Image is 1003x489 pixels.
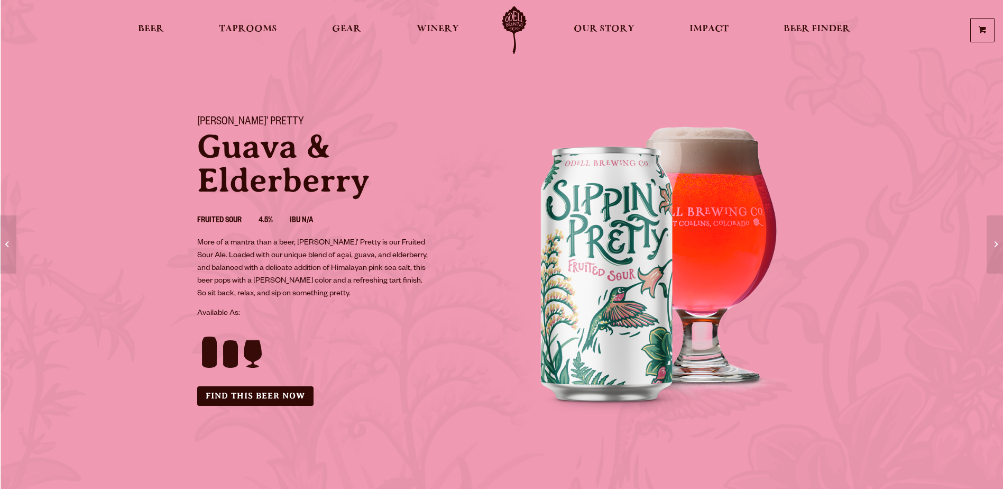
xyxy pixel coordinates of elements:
[332,25,361,33] span: Gear
[197,130,489,197] p: Guava & Elderberry
[777,6,857,54] a: Beer Finder
[689,25,729,33] span: Impact
[574,25,634,33] span: Our Story
[212,6,284,54] a: Taprooms
[410,6,466,54] a: Winery
[567,6,641,54] a: Our Story
[197,214,259,228] li: Fruited Sour
[138,25,164,33] span: Beer
[197,116,489,130] h1: [PERSON_NAME]’ Pretty
[197,386,314,406] a: Find this Beer Now
[290,214,330,228] li: IBU N/A
[325,6,368,54] a: Gear
[502,103,819,421] img: This is the hero foreground aria label
[683,6,735,54] a: Impact
[417,25,459,33] span: Winery
[197,237,431,301] p: More of a mantra than a beer, [PERSON_NAME]’ Pretty is our Fruited Sour Ale. Loaded with our uniq...
[259,214,290,228] li: 4.5%
[494,6,534,54] a: Odell Home
[219,25,277,33] span: Taprooms
[784,25,850,33] span: Beer Finder
[131,6,171,54] a: Beer
[197,307,489,320] p: Available As:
